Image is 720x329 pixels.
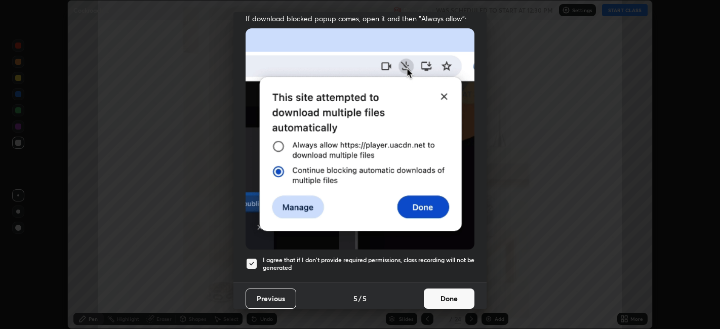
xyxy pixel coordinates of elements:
button: Done [424,289,474,309]
img: downloads-permission-blocked.gif [246,28,474,250]
h5: I agree that if I don't provide required permissions, class recording will not be generated [263,256,474,272]
h4: 5 [363,293,367,304]
h4: 5 [353,293,357,304]
button: Previous [246,289,296,309]
span: If download blocked popup comes, open it and then "Always allow": [246,14,474,23]
h4: / [358,293,362,304]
